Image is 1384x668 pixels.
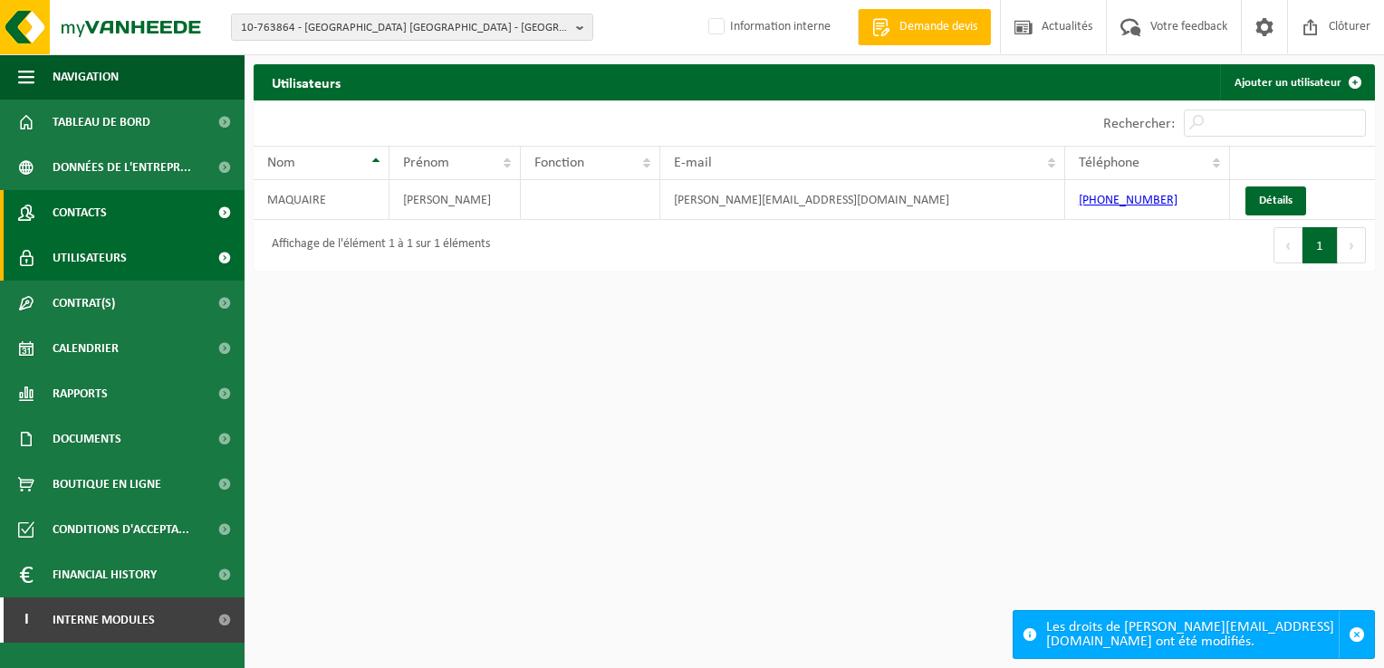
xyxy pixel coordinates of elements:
[241,14,569,42] span: 10-763864 - [GEOGRAPHIC_DATA] [GEOGRAPHIC_DATA] - [GEOGRAPHIC_DATA]
[534,156,584,170] span: Fonction
[53,507,189,552] span: Conditions d'accepta...
[1079,194,1177,207] a: [PHONE_NUMBER]
[1103,117,1175,131] label: Rechercher:
[231,14,593,41] button: 10-763864 - [GEOGRAPHIC_DATA] [GEOGRAPHIC_DATA] - [GEOGRAPHIC_DATA]
[53,54,119,100] span: Navigation
[53,190,107,235] span: Contacts
[705,14,831,41] label: Information interne
[53,145,191,190] span: Données de l'entrepr...
[1079,156,1139,170] span: Téléphone
[389,180,521,220] td: [PERSON_NAME]
[1338,227,1366,263] button: Next
[403,156,449,170] span: Prénom
[254,64,359,100] h2: Utilisateurs
[674,156,712,170] span: E-mail
[1220,64,1373,100] a: Ajouter un utilisateur
[53,552,157,597] span: Financial History
[1302,227,1338,263] button: 1
[267,156,295,170] span: Nom
[1046,611,1339,658] div: Les droits de [PERSON_NAME][EMAIL_ADDRESS][DOMAIN_NAME] ont été modifiés.
[1273,227,1302,263] button: Previous
[53,100,150,145] span: Tableau de bord
[18,597,34,643] span: I
[53,597,155,643] span: Interne modules
[660,180,1065,220] td: [PERSON_NAME][EMAIL_ADDRESS][DOMAIN_NAME]
[263,229,490,262] div: Affichage de l'élément 1 à 1 sur 1 éléments
[895,18,982,36] span: Demande devis
[53,235,127,281] span: Utilisateurs
[53,371,108,416] span: Rapports
[53,462,161,507] span: Boutique en ligne
[858,9,991,45] a: Demande devis
[53,281,115,326] span: Contrat(s)
[254,180,389,220] td: MAQUAIRE
[1245,186,1306,215] a: Détails
[53,326,119,371] span: Calendrier
[53,416,121,462] span: Documents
